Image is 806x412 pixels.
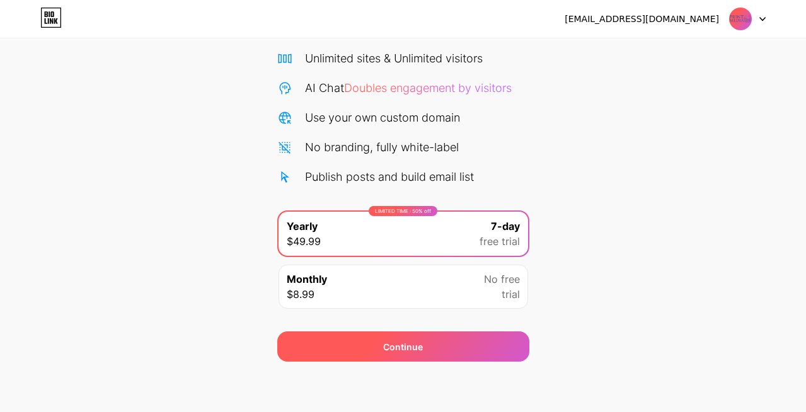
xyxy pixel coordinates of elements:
img: printmedia [728,7,752,31]
div: Use your own custom domain [305,109,460,126]
span: $49.99 [287,234,321,249]
span: 7-day [491,219,520,234]
div: LIMITED TIME : 50% off [369,206,437,216]
span: Doubles engagement by visitors [344,81,512,94]
span: free trial [480,234,520,249]
span: Yearly [287,219,318,234]
span: trial [502,287,520,302]
div: Unlimited sites & Unlimited visitors [305,50,483,67]
span: No free [484,272,520,287]
div: [EMAIL_ADDRESS][DOMAIN_NAME] [565,13,719,26]
span: Continue [383,340,423,353]
div: Publish posts and build email list [305,168,474,185]
span: $8.99 [287,287,314,302]
span: Monthly [287,272,327,287]
div: No branding, fully white-label [305,139,459,156]
div: AI Chat [305,79,512,96]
